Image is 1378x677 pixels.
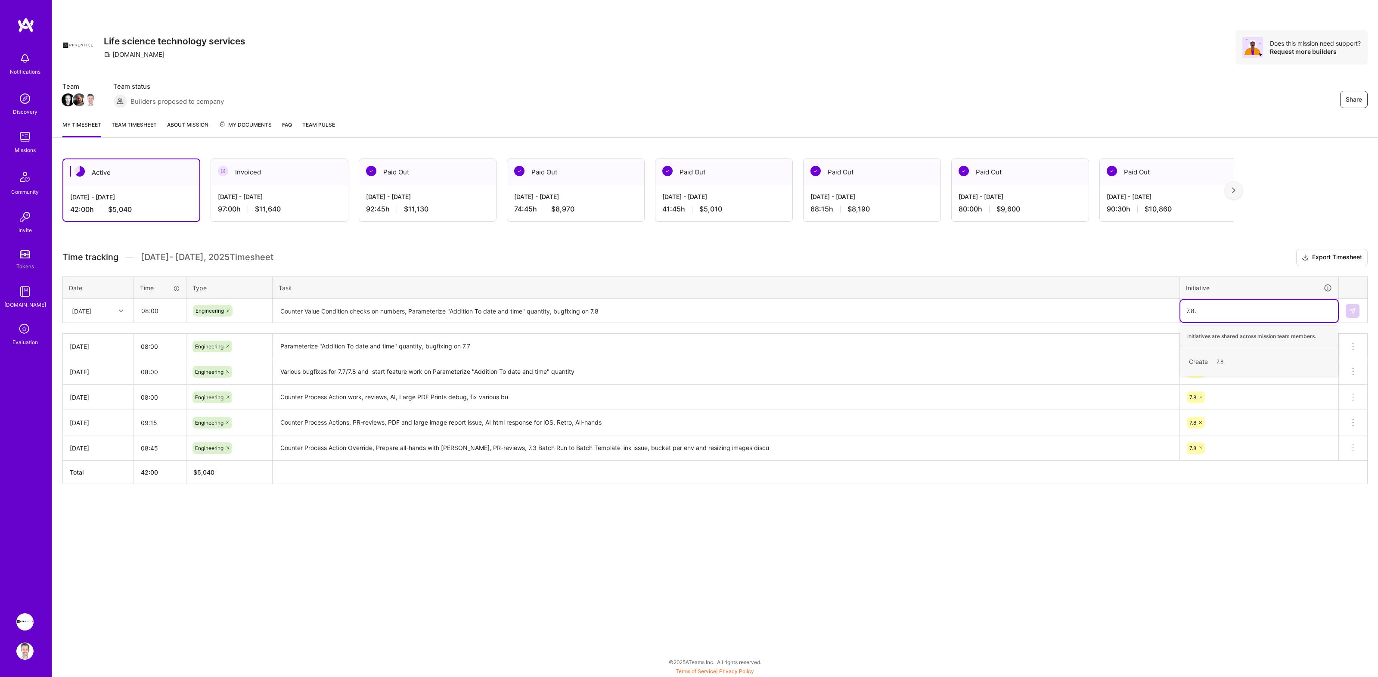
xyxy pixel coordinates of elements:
th: Type [186,276,273,299]
a: Privacy Policy [719,668,754,674]
span: 7.8. [1212,356,1229,367]
div: 92:45 h [366,205,489,214]
div: Paid Out [507,159,644,185]
textarea: Counter Value Condition checks on numbers, Parameterize "Addition To date and time" quantity, bug... [273,300,1179,323]
span: Engineering [195,369,223,375]
img: guide book [16,283,34,300]
img: Invoiced [218,166,228,176]
div: Notifications [10,67,40,76]
input: HH:MM [134,437,186,460]
span: Share [1346,95,1362,104]
span: $9,600 [996,205,1020,214]
span: $11,640 [255,205,281,214]
div: Paid Out [804,159,940,185]
div: Initiative [1186,283,1332,293]
span: 7.8 [1189,445,1196,451]
a: User Avatar [14,643,36,660]
span: 7.8 [1189,419,1196,426]
a: Team timesheet [112,120,157,137]
span: Engineering [196,307,224,314]
span: | [676,668,754,674]
img: Invite [16,208,34,226]
div: [DATE] - [DATE] [514,192,637,201]
span: Engineering [195,343,223,350]
input: HH:MM [134,299,186,322]
div: Evaluation [12,338,38,347]
img: teamwork [16,128,34,146]
img: Paid Out [959,166,969,176]
a: My timesheet [62,120,101,137]
span: $5,040 [108,205,132,214]
a: Team Pulse [302,120,335,137]
a: My Documents [219,120,272,137]
div: [DATE] [72,306,91,315]
img: Builders proposed to company [113,94,127,108]
div: © 2025 ATeams Inc., All rights reserved. [52,651,1378,673]
div: [DOMAIN_NAME] [104,50,164,59]
img: Submit [1349,307,1356,314]
span: Engineering [195,445,223,451]
div: [DATE] [70,444,127,453]
input: HH:MM [134,360,186,383]
img: Paid Out [662,166,673,176]
div: [DATE] - [DATE] [218,192,341,201]
img: Avatar [1242,37,1263,58]
div: Request more builders [1270,47,1361,56]
div: 42:00 h [70,205,192,214]
span: Team Pulse [302,121,335,128]
div: Active [63,159,199,186]
th: 42:00 [134,461,186,484]
th: Date [63,276,134,299]
img: Paid Out [514,166,525,176]
input: HH:MM [134,386,186,409]
img: discovery [16,90,34,107]
span: Engineering [195,394,223,401]
i: icon CompanyGray [104,51,111,58]
div: 68:15 h [810,205,934,214]
textarea: Counter Process Actions, PR-reviews, PDF and large image report issue, AI html response for iOS, ... [273,411,1179,435]
div: Tokens [16,262,34,271]
div: Paid Out [655,159,792,185]
span: $8,190 [847,205,870,214]
img: Apprentice: Life science technology services [16,613,34,630]
textarea: Counter Process Action Override, Prepare all-hands with [PERSON_NAME], PR-reviews, 7.3 Batch Run ... [273,436,1179,460]
div: 74:45 h [514,205,637,214]
img: right [1232,187,1235,193]
img: tokens [20,250,30,258]
a: Team Member Avatar [74,93,85,107]
div: [DATE] [70,342,127,351]
i: icon SelectionTeam [17,321,33,338]
div: [DATE] - [DATE] [959,192,1082,201]
div: Invite [19,226,32,235]
div: [DATE] - [DATE] [366,192,489,201]
span: [DATE] - [DATE] , 2025 Timesheet [141,252,273,263]
div: Missions [15,146,36,155]
div: Create [1185,351,1334,372]
div: Paid Out [952,159,1089,185]
span: Builders proposed to company [130,97,224,106]
div: Time [140,283,180,292]
div: Community [11,187,39,196]
img: Paid Out [810,166,821,176]
h3: Life science technology services [104,36,245,47]
img: Team Member Avatar [73,93,86,106]
input: HH:MM [134,335,186,358]
span: My Documents [219,120,272,130]
div: [DATE] - [DATE] [70,193,192,202]
span: Team status [113,82,224,91]
div: Invoiced [211,159,348,185]
div: 97:00 h [218,205,341,214]
div: [DATE] [70,418,127,427]
div: [DATE] - [DATE] [810,192,934,201]
div: [DATE] - [DATE] [1107,192,1230,201]
div: Paid Out [1100,159,1237,185]
img: Paid Out [1107,166,1117,176]
button: Share [1340,91,1368,108]
div: Does this mission need support? [1270,39,1361,47]
div: Paid Out [359,159,496,185]
input: HH:MM [134,411,186,434]
img: User Avatar [16,643,34,660]
span: $ 5,040 [193,469,214,476]
img: Team Member Avatar [84,93,97,106]
textarea: Counter Process Action work, reviews, AI, Large PDF Prints debug, fix various bu [273,385,1179,409]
